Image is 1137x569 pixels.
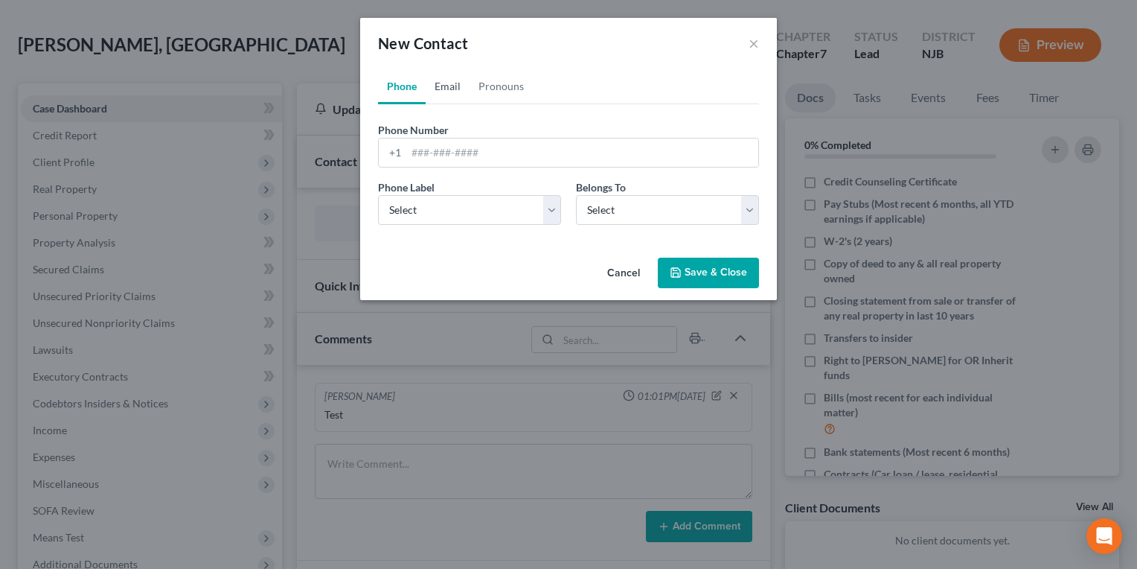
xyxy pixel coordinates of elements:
[378,34,468,52] span: New Contact
[595,259,652,289] button: Cancel
[1086,518,1122,554] div: Open Intercom Messenger
[406,139,758,167] input: ###-###-####
[470,69,533,104] a: Pronouns
[576,181,626,194] span: Belongs To
[426,69,470,104] a: Email
[378,69,426,104] a: Phone
[658,258,759,289] button: Save & Close
[749,34,759,52] button: ×
[378,181,435,194] span: Phone Label
[379,139,406,167] div: +1
[378,124,449,136] span: Phone Number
